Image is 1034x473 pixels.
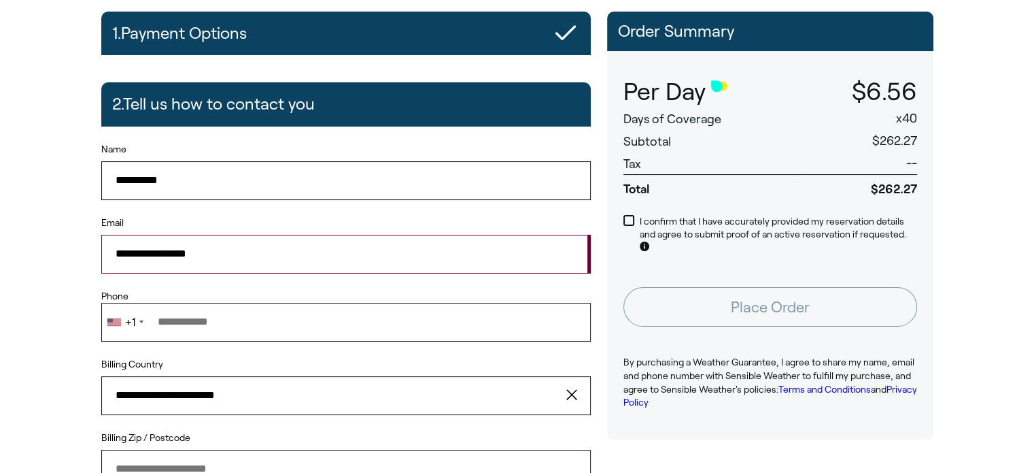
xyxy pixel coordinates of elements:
span: x 40 [896,112,917,125]
label: Billing Zip / Postcode [101,431,591,445]
span: $6.56 [852,78,917,105]
button: 2.Tell us how to contact you [101,82,591,126]
span: Tax [623,157,641,171]
span: $262.27 [872,134,917,148]
button: Place Order [623,287,917,327]
span: Per Day [623,78,706,105]
p: I confirm that I have accurately provided my reservation details and agree to submit proof of an ... [640,215,917,255]
button: 1.Payment Options [101,12,591,55]
a: Terms and Conditions [778,384,871,395]
label: Name [101,143,591,157]
span: Subtotal [623,135,671,148]
span: Days of Coverage [623,112,721,126]
span: Total [623,174,802,197]
span: $262.27 [802,174,917,197]
label: Phone [101,290,591,304]
p: By purchasing a Weather Guarantee, I agree to share my name, email and phone number with Sensible... [623,356,917,409]
span: -- [906,157,917,170]
div: +1 [125,316,135,328]
label: Billing Country [101,358,163,372]
h2: 1. Payment Options [112,17,247,50]
button: clear value [562,376,591,414]
h2: 2. Tell us how to contact you [112,88,315,120]
p: Order Summary [618,22,923,40]
div: Telephone country code [102,304,148,340]
label: Email [101,216,591,230]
